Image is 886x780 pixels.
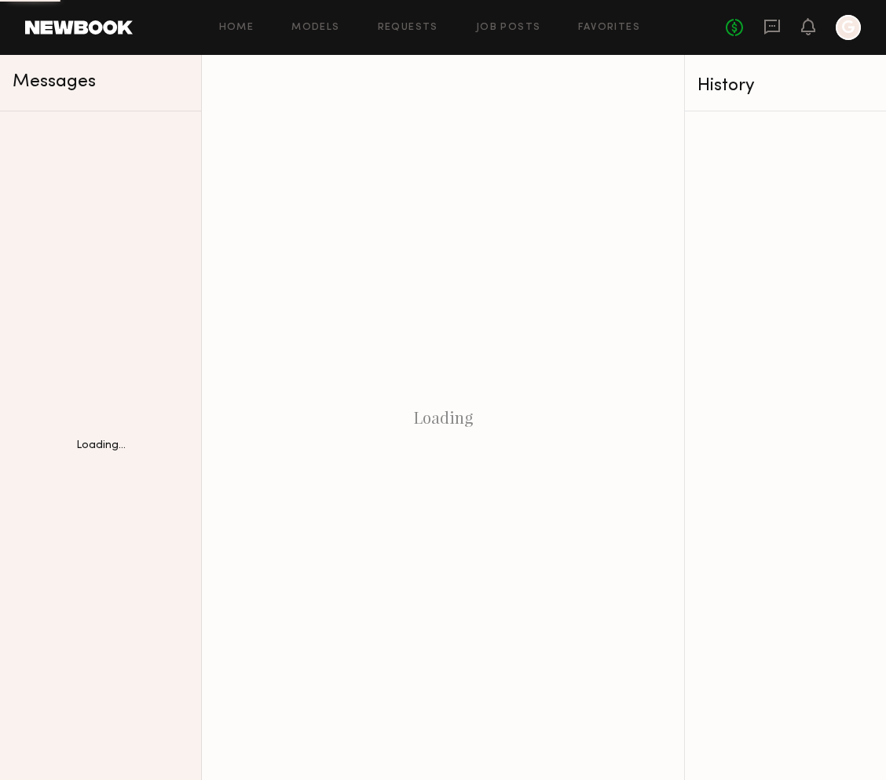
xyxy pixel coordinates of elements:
div: Loading... [76,440,126,451]
a: G [836,15,861,40]
a: Models [291,23,339,33]
a: Home [219,23,254,33]
div: History [697,77,873,95]
span: Messages [13,73,96,91]
div: Loading [202,55,684,780]
a: Requests [378,23,438,33]
a: Favorites [578,23,640,33]
a: Job Posts [476,23,541,33]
